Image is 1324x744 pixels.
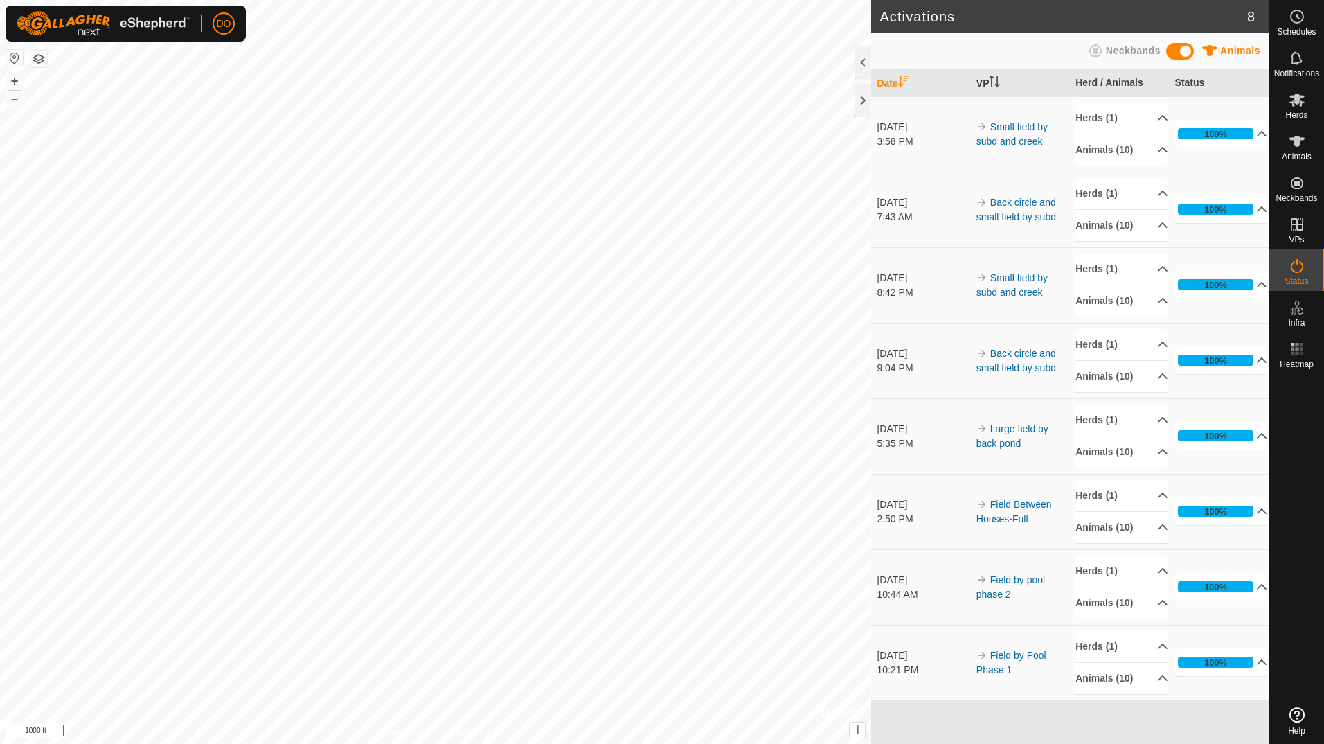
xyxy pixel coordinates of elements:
[1075,436,1168,468] p-accordion-header: Animals (10)
[976,121,987,132] img: arrow
[877,271,969,285] div: [DATE]
[1178,204,1254,215] div: 100%
[17,11,190,36] img: Gallagher Logo
[1204,429,1227,443] div: 100%
[877,497,969,512] div: [DATE]
[1075,361,1168,392] p-accordion-header: Animals (10)
[877,587,969,602] div: 10:44 AM
[877,195,969,210] div: [DATE]
[1276,194,1317,202] span: Neckbands
[1282,152,1312,161] span: Animals
[1285,111,1307,119] span: Herds
[1106,45,1161,56] span: Neckbands
[1175,497,1268,525] p-accordion-header: 100%
[976,574,987,585] img: arrow
[877,648,969,663] div: [DATE]
[989,78,1000,89] p-sorticon: Activate to sort
[850,723,865,738] button: i
[1075,285,1168,317] p-accordion-header: Animals (10)
[1075,405,1168,436] p-accordion-header: Herds (1)
[1204,278,1227,292] div: 100%
[1288,319,1305,327] span: Infra
[1285,277,1308,285] span: Status
[1280,360,1314,369] span: Heatmap
[1204,127,1227,141] div: 100%
[976,272,987,283] img: arrow
[976,574,1045,600] a: Field by pool phase 2
[1075,254,1168,285] p-accordion-header: Herds (1)
[976,272,1048,298] a: Small field by subd and creek
[877,512,969,526] div: 2:50 PM
[1075,512,1168,543] p-accordion-header: Animals (10)
[1075,556,1168,587] p-accordion-header: Herds (1)
[1170,70,1269,97] th: Status
[1178,657,1254,668] div: 100%
[217,17,231,31] span: DO
[877,120,969,134] div: [DATE]
[30,51,47,67] button: Map Layers
[1247,6,1255,27] span: 8
[1204,581,1227,594] div: 100%
[1204,505,1227,518] div: 100%
[1175,422,1268,450] p-accordion-header: 100%
[1175,271,1268,299] p-accordion-header: 100%
[976,348,987,359] img: arrow
[381,726,433,738] a: Privacy Policy
[1178,581,1254,592] div: 100%
[877,361,969,375] div: 9:04 PM
[976,121,1048,147] a: Small field by subd and creek
[877,210,969,224] div: 7:43 AM
[6,50,23,67] button: Reset Map
[976,423,1048,449] a: Large field by back pond
[1070,70,1169,97] th: Herd / Animals
[1075,480,1168,511] p-accordion-header: Herds (1)
[971,70,1070,97] th: VP
[1075,631,1168,662] p-accordion-header: Herds (1)
[1220,45,1260,56] span: Animals
[6,73,23,89] button: +
[976,348,1056,373] a: Back circle and small field by subd
[1204,354,1227,367] div: 100%
[1288,727,1305,735] span: Help
[449,726,490,738] a: Contact Us
[976,650,1046,675] a: Field by Pool Phase 1
[877,285,969,300] div: 8:42 PM
[871,70,970,97] th: Date
[856,724,859,736] span: i
[1175,120,1268,148] p-accordion-header: 100%
[1075,663,1168,694] p-accordion-header: Animals (10)
[1204,203,1227,216] div: 100%
[877,422,969,436] div: [DATE]
[1178,430,1254,441] div: 100%
[976,499,987,510] img: arrow
[1178,128,1254,139] div: 100%
[1289,236,1304,244] span: VPs
[1175,648,1268,676] p-accordion-header: 100%
[1178,506,1254,517] div: 100%
[6,91,23,107] button: –
[976,499,1052,524] a: Field Between Houses-Full
[1075,210,1168,241] p-accordion-header: Animals (10)
[877,573,969,587] div: [DATE]
[877,663,969,677] div: 10:21 PM
[898,78,909,89] p-sorticon: Activate to sort
[976,197,1056,222] a: Back circle and small field by subd
[1175,346,1268,374] p-accordion-header: 100%
[976,197,987,208] img: arrow
[1178,355,1254,366] div: 100%
[879,8,1246,25] h2: Activations
[1175,573,1268,601] p-accordion-header: 100%
[1178,279,1254,290] div: 100%
[1075,134,1168,166] p-accordion-header: Animals (10)
[877,346,969,361] div: [DATE]
[1269,702,1324,741] a: Help
[1075,103,1168,134] p-accordion-header: Herds (1)
[1075,587,1168,619] p-accordion-header: Animals (10)
[1175,195,1268,223] p-accordion-header: 100%
[877,436,969,451] div: 5:35 PM
[1075,178,1168,209] p-accordion-header: Herds (1)
[976,423,987,434] img: arrow
[1277,28,1316,36] span: Schedules
[1075,329,1168,360] p-accordion-header: Herds (1)
[1204,656,1227,669] div: 100%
